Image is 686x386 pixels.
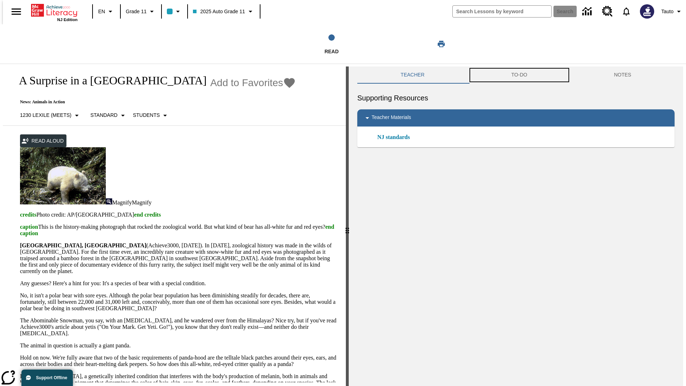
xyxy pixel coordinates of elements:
[349,66,683,386] div: activity
[123,5,159,18] button: Grade: Grade 11, Select a grade
[324,49,339,54] span: Read
[126,8,146,15] span: Grade 11
[372,114,411,122] p: Teacher Materials
[578,2,598,21] a: Data Center
[658,5,686,18] button: Profile/Settings
[210,77,283,89] span: Add to Favorites
[20,224,334,236] span: end caption
[20,317,337,337] p: The Abominable Snowman, you say, with an [MEDICAL_DATA], and he wandered over from the Himalayas?...
[20,342,337,349] p: The animal in question is actually a giant panda.
[20,292,337,312] p: No, it isn't a polar bear with sore eyes. Although the polar bear population has been diminishing...
[346,66,349,386] div: Press Enter or Spacebar and then press right and left arrow keys to move the slider
[31,3,78,22] div: Home
[11,99,296,105] p: News: Animals in Action
[17,109,84,122] button: Select Lexile, 1230 Lexile (Meets)
[193,8,245,15] span: 2025 Auto Grade 11
[6,1,27,22] button: Open side menu
[377,133,414,142] a: NJ standards
[20,212,337,218] p: Photo credit: AP/[GEOGRAPHIC_DATA]
[3,66,346,382] div: reading
[453,6,551,17] input: search field
[357,66,675,84] div: Instructional Panel Tabs
[21,370,73,386] button: Support Offline
[636,2,658,21] button: Select a new avatar
[617,2,636,21] a: Notifications
[88,109,130,122] button: Scaffolds, Standard
[661,8,673,15] span: Tauto
[133,112,160,119] p: Students
[20,147,106,204] img: albino pandas in China are sometimes mistaken for polar bears
[239,24,424,64] button: Read step 1 of 1
[210,76,296,89] button: Add to Favorites - A Surprise in a Bamboo Forest
[90,112,118,119] p: Standard
[190,5,257,18] button: Class: 2025 Auto Grade 11, Select your class
[112,199,132,206] span: Magnify
[106,198,112,204] img: Magnify
[640,4,654,19] img: Avatar
[20,224,38,230] span: caption
[20,242,337,274] p: (Achieve3000, [DATE]). In [DATE], zoological history was made in the wilds of [GEOGRAPHIC_DATA]. ...
[132,199,151,206] span: Magnify
[11,74,207,87] h1: A Surprise in a [GEOGRAPHIC_DATA]
[468,66,571,84] button: TO-DO
[36,375,67,380] span: Support Offline
[598,2,617,21] a: Resource Center, Will open in new tab
[95,5,118,18] button: Language: EN, Select a language
[430,38,453,50] button: Print
[20,212,36,218] span: credits
[357,109,675,127] div: Teacher Materials
[20,242,146,248] strong: [GEOGRAPHIC_DATA], [GEOGRAPHIC_DATA]
[357,66,468,84] button: Teacher
[130,109,172,122] button: Select Student
[20,355,337,367] p: Hold on now. We're fully aware that two of the basic requirements of panda-hood are the telltale ...
[134,212,161,218] span: end credits
[20,224,337,237] p: This is the history-making photograph that rocked the zoological world. But what kind of bear has...
[20,134,66,148] button: Read Aloud
[98,8,105,15] span: EN
[20,280,337,287] p: Any guesses? Here's a hint for you: It's a species of bear with a special condition.
[57,18,78,22] span: NJ Edition
[571,66,675,84] button: NOTES
[20,112,71,119] p: 1230 Lexile (Meets)
[164,5,185,18] button: Class color is light blue. Change class color
[357,92,675,104] h6: Supporting Resources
